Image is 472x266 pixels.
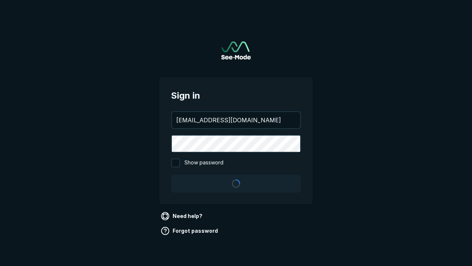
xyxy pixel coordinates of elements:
a: Need help? [159,210,205,222]
a: Forgot password [159,225,221,237]
a: Go to sign in [221,41,251,59]
input: your@email.com [172,112,300,128]
span: Show password [184,158,223,167]
span: Sign in [171,89,301,102]
img: See-Mode Logo [221,41,251,59]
